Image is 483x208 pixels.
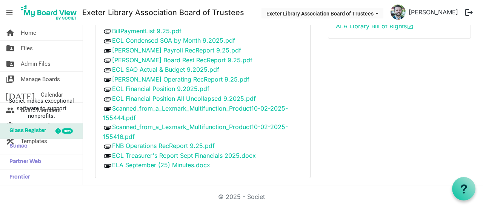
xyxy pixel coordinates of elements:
[261,8,383,18] button: Exeter Library Association Board of Trustees dropdownbutton
[407,23,414,30] span: open_in_new
[41,87,63,102] span: Calendar
[18,3,82,22] a: My Board View Logo
[6,25,15,40] span: home
[406,5,461,20] a: [PERSON_NAME]
[112,85,209,92] a: ECL Financial Position 9.2025.pdf
[112,56,252,64] a: [PERSON_NAME] Board Rest RecReport 9.25.pdf
[103,95,112,104] span: attachment
[21,25,36,40] span: Home
[103,161,112,170] span: attachment
[103,46,112,55] span: attachment
[6,72,15,87] span: switch_account
[62,128,73,134] div: new
[103,56,112,65] span: attachment
[103,123,288,140] a: Scanned_from_a_Lexmark_Multifunction_Product10-02-2025-155416.pdf
[21,56,51,71] span: Admin Files
[103,151,112,160] span: attachment
[103,27,112,36] span: attachment
[112,161,210,169] a: ELA September (25) Minutes.docx
[218,193,265,200] a: © 2025 - Societ
[103,105,288,122] a: Scanned_from_a_Lexmark_Multifunction_Product10-02-2025-155444.pdf
[112,152,256,159] a: ECL Treasurer's Report Sept Financials 2025.docx
[21,72,60,87] span: Manage Boards
[461,5,477,20] button: logout
[6,139,27,154] span: Sumac
[2,5,17,20] span: menu
[6,56,15,71] span: folder_shared
[112,95,256,102] a: ECL Financial Position All Uncollapsed 9.2025.pdf
[391,5,406,20] img: 4OG8yPikDXtMM8PR9edfa7C7T-6-OyLbOG2OgoAjvc9IiTI1uaHQfF3Rh-vnD-7-6Qd50Dy-lGCDG3WDHkOmoA_thumb.png
[112,75,249,83] a: [PERSON_NAME] Operating RecReport 9.25.pdf
[336,22,414,30] a: ALA Library Bill of Rightsopen_in_new
[112,27,182,35] a: BillPaymentList 9.25.pdf
[112,66,219,73] a: ECL SAO Actual & Budget 9.2025.pdf
[103,104,112,113] span: attachment
[21,41,33,56] span: Files
[112,37,235,44] a: ECL Condensed SOA by Month 9.2025.pdf
[103,85,112,94] span: attachment
[103,37,112,46] span: attachment
[3,97,79,120] span: Societ makes exceptional software to support nonprofits.
[103,75,112,84] span: attachment
[103,142,112,151] span: attachment
[6,41,15,56] span: folder_shared
[6,87,35,102] span: [DATE]
[103,123,112,132] span: attachment
[82,5,244,20] a: Exeter Library Association Board of Trustees
[6,170,30,185] span: Frontier
[112,142,215,149] a: FNB Operations RecReport 9.25.pdf
[6,123,46,139] span: Glass Register
[103,66,112,75] span: attachment
[112,46,241,54] a: [PERSON_NAME] Payroll RecReport 9.25.pdf
[18,3,79,22] img: My Board View Logo
[6,154,41,169] span: Partner Web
